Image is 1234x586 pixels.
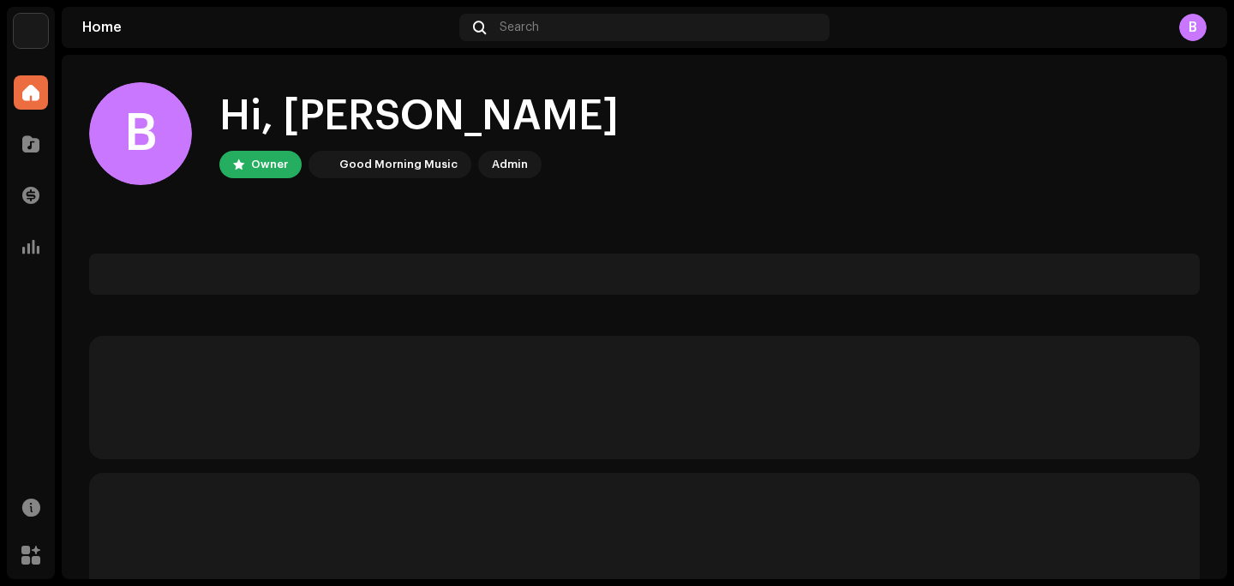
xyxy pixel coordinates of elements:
[312,154,332,175] img: 4d355f5d-9311-46a2-b30d-525bdb8252bf
[500,21,539,34] span: Search
[14,14,48,48] img: 4d355f5d-9311-46a2-b30d-525bdb8252bf
[492,154,528,175] div: Admin
[1179,14,1207,41] div: B
[89,82,192,185] div: B
[82,21,452,34] div: Home
[339,154,458,175] div: Good Morning Music
[219,89,619,144] div: Hi, [PERSON_NAME]
[251,154,288,175] div: Owner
